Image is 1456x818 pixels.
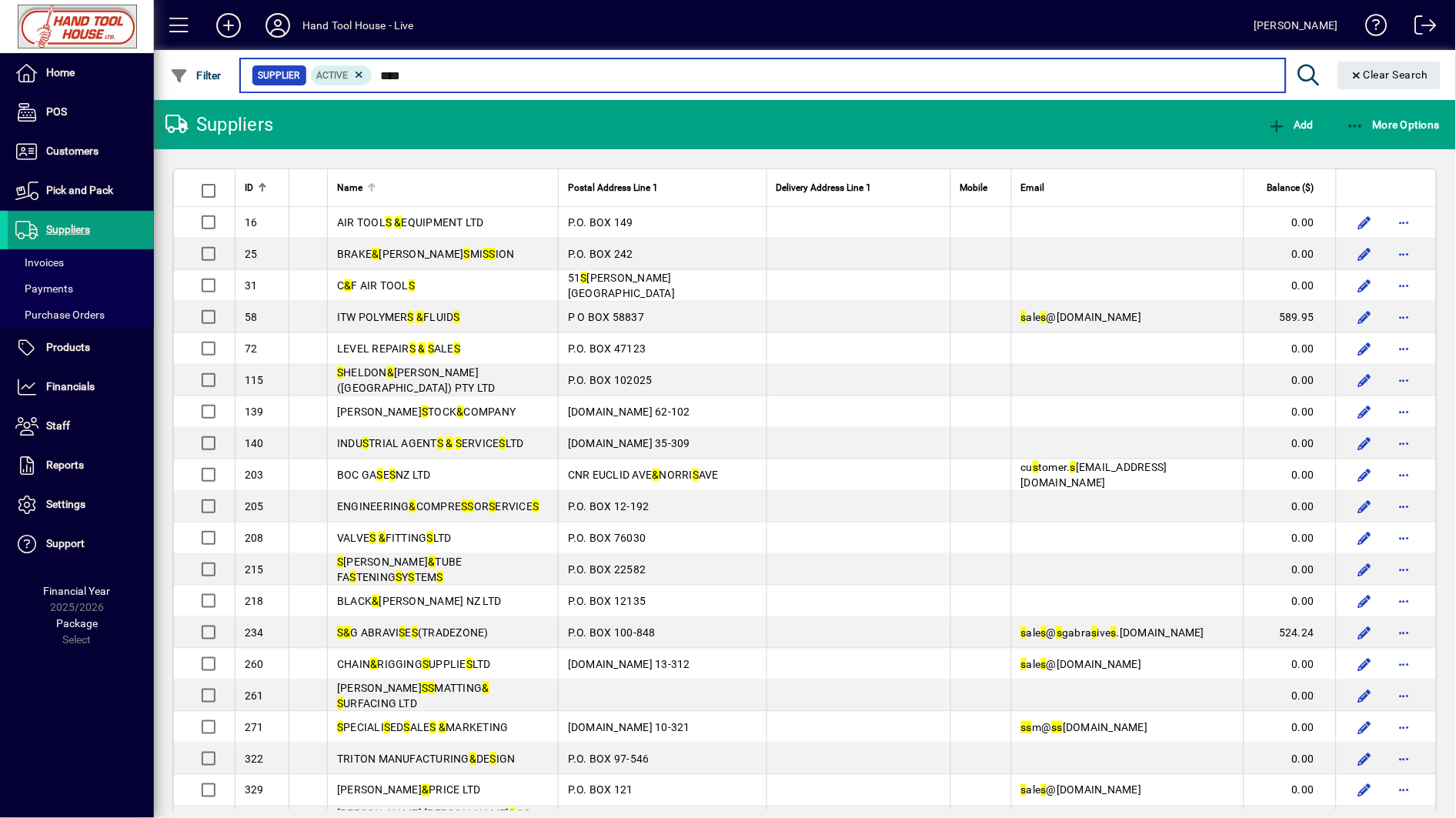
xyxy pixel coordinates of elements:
td: 524.24 [1244,617,1336,649]
a: Pick and Pack [8,172,154,210]
td: 0.00 [1244,523,1336,554]
a: Payments [8,275,154,302]
span: 115 [245,374,264,386]
em: S [337,626,343,639]
td: 0.00 [1244,239,1336,270]
button: Edit [1352,210,1377,235]
em: S [384,721,390,733]
button: Edit [1352,589,1377,613]
em: S [490,753,496,765]
span: BRAKE [PERSON_NAME] MI ION [337,248,515,260]
button: Filter [166,62,225,89]
em: S [533,500,539,513]
em: s [1027,721,1032,733]
td: 0.00 [1244,586,1336,617]
span: Financial Year [44,585,111,597]
em: S [462,500,468,513]
div: Hand Tool House - Live [302,13,414,38]
span: [DOMAIN_NAME] 10-321 [568,721,690,733]
button: Add [204,12,253,39]
span: 218 [245,595,264,607]
span: [PERSON_NAME] PRICE LTD [337,784,481,796]
em: & [446,437,453,449]
em: S [499,437,506,449]
span: POS [46,105,67,118]
em: S [377,469,383,481]
span: Delivery Address Line 1 [776,179,872,196]
em: S [430,721,436,733]
button: More options [1392,273,1417,298]
span: Purchase Orders [15,309,105,321]
span: Reports [46,459,84,471]
span: 205 [245,500,264,513]
em: s [1021,784,1027,796]
em: S [409,571,415,583]
button: Edit [1352,462,1377,487]
button: More options [1392,494,1417,519]
button: Edit [1352,620,1377,645]
span: P.O. BOX 97-546 [568,753,650,765]
span: ITW POLYMER FLUID [337,311,460,323]
em: s [1041,626,1047,639]
em: & [439,721,446,733]
em: s [1092,626,1097,639]
button: Edit [1352,305,1377,329]
button: More options [1392,715,1417,740]
em: & [344,279,351,292]
span: Name [337,179,362,196]
button: Edit [1352,683,1377,708]
div: Balance ($) [1254,179,1328,196]
span: P.O. BOX 47123 [568,342,646,355]
div: [PERSON_NAME] [1254,13,1338,38]
span: Invoices [15,256,64,269]
td: 0.00 [1244,270,1336,302]
td: 0.00 [1244,775,1336,806]
span: HELDON [PERSON_NAME] ([GEOGRAPHIC_DATA]) PTY LTD [337,366,496,394]
em: & [469,753,476,765]
span: cu tomer. [EMAIL_ADDRESS][DOMAIN_NAME] [1021,461,1167,489]
button: More options [1392,778,1417,803]
span: PECIALI ED ALE MARKETING [337,721,509,733]
em: S [437,437,443,449]
span: P.O. BOX 12135 [568,595,646,607]
span: Mobile [960,179,988,196]
td: 0.00 [1244,428,1336,459]
em: S [489,248,496,260]
em: s [1033,461,1038,473]
span: [PERSON_NAME] TUBE FA TENING Y TEM [337,556,463,583]
div: Suppliers [165,112,273,137]
span: Package [56,617,98,629]
span: Add [1267,119,1314,131]
em: & [419,342,426,355]
em: & [370,658,377,670]
em: & [653,469,660,481]
button: More options [1392,620,1417,645]
span: P.O. BOX 100-848 [568,626,656,639]
td: 0.00 [1244,459,1336,491]
span: m@ [DOMAIN_NAME] [1021,721,1148,733]
span: 31 [245,279,258,292]
span: CHAIN RIGGING UPPLIE LTD [337,658,491,670]
span: P.O. BOX 102025 [568,374,653,386]
em: s [1021,311,1027,323]
td: 0.00 [1244,491,1336,523]
span: C F AIR TOOL [337,279,415,292]
span: Payments [15,282,73,295]
a: Customers [8,132,154,171]
em: s [1041,784,1047,796]
button: More options [1392,399,1417,424]
button: Edit [1352,273,1377,298]
span: [DOMAIN_NAME] 62-102 [568,406,690,418]
a: POS [8,93,154,132]
em: S [464,248,470,260]
a: Invoices [8,249,154,275]
td: 0.00 [1244,207,1336,239]
span: 208 [245,532,264,544]
em: & [422,784,429,796]
span: ale @ gabra ive .[DOMAIN_NAME] [1021,626,1205,639]
span: [DOMAIN_NAME] 13-312 [568,658,690,670]
a: Reports [8,446,154,485]
span: 260 [245,658,264,670]
span: [PERSON_NAME] MATTING URFACING LTD [337,682,489,709]
em: S [337,556,343,568]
